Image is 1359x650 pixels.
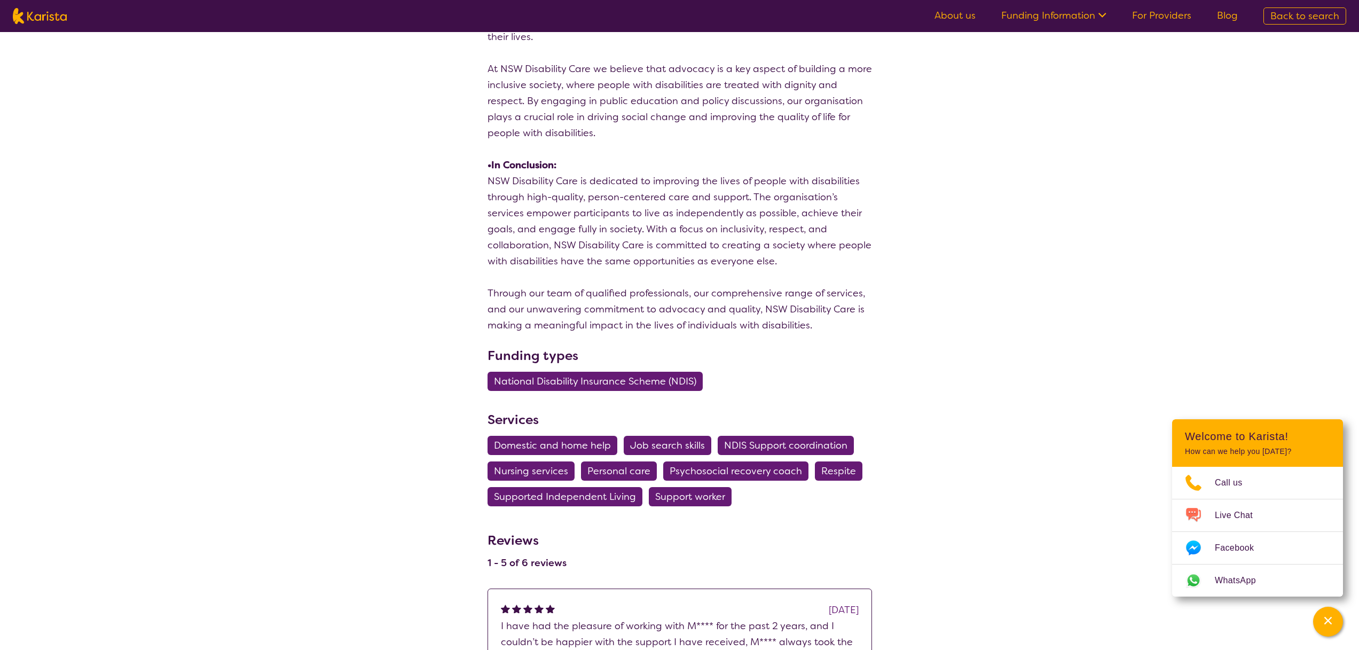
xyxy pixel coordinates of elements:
[1215,507,1266,523] span: Live Chat
[1001,9,1106,22] a: Funding Information
[587,461,650,481] span: Personal care
[488,346,872,365] h3: Funding types
[1215,573,1269,589] span: WhatsApp
[488,141,872,333] p: NSW Disability Care is dedicated to improving the lives of people with disabilities through high-...
[1270,10,1339,22] span: Back to search
[1172,419,1343,597] div: Channel Menu
[488,490,649,503] a: Supported Independent Living
[1185,430,1330,443] h2: Welcome to Karista!
[1132,9,1191,22] a: For Providers
[523,604,532,613] img: fullstar
[1215,540,1267,556] span: Facebook
[1313,607,1343,637] button: Channel Menu
[649,490,738,503] a: Support worker
[488,159,491,171] strong: •
[624,439,718,452] a: Job search skills
[815,465,869,477] a: Respite
[488,465,581,477] a: Nursing services
[724,436,847,455] span: NDIS Support coordination
[494,487,636,506] span: Supported Independent Living
[655,487,725,506] span: Support worker
[718,439,860,452] a: NDIS Support coordination
[1217,9,1238,22] a: Blog
[1215,475,1255,491] span: Call us
[488,526,567,550] h3: Reviews
[630,436,705,455] span: Job search skills
[494,461,568,481] span: Nursing services
[934,9,976,22] a: About us
[535,604,544,613] img: fullstar
[829,602,859,618] div: [DATE]
[1172,467,1343,597] ul: Choose channel
[494,372,696,391] span: National Disability Insurance Scheme (NDIS)
[13,8,67,24] img: Karista logo
[581,465,663,477] a: Personal care
[663,465,815,477] a: Psychosocial recovery coach
[821,461,856,481] span: Respite
[488,375,709,388] a: National Disability Insurance Scheme (NDIS)
[494,436,611,455] span: Domestic and home help
[546,604,555,613] img: fullstar
[488,439,624,452] a: Domestic and home help
[670,461,802,481] span: Psychosocial recovery coach
[1185,447,1330,456] p: How can we help you [DATE]?
[1263,7,1346,25] a: Back to search
[488,557,567,569] h4: 1 - 5 of 6 reviews
[1172,565,1343,597] a: Web link opens in a new tab.
[501,604,510,613] img: fullstar
[488,410,872,429] h3: Services
[491,159,556,171] strong: In Conclusion:
[512,604,521,613] img: fullstar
